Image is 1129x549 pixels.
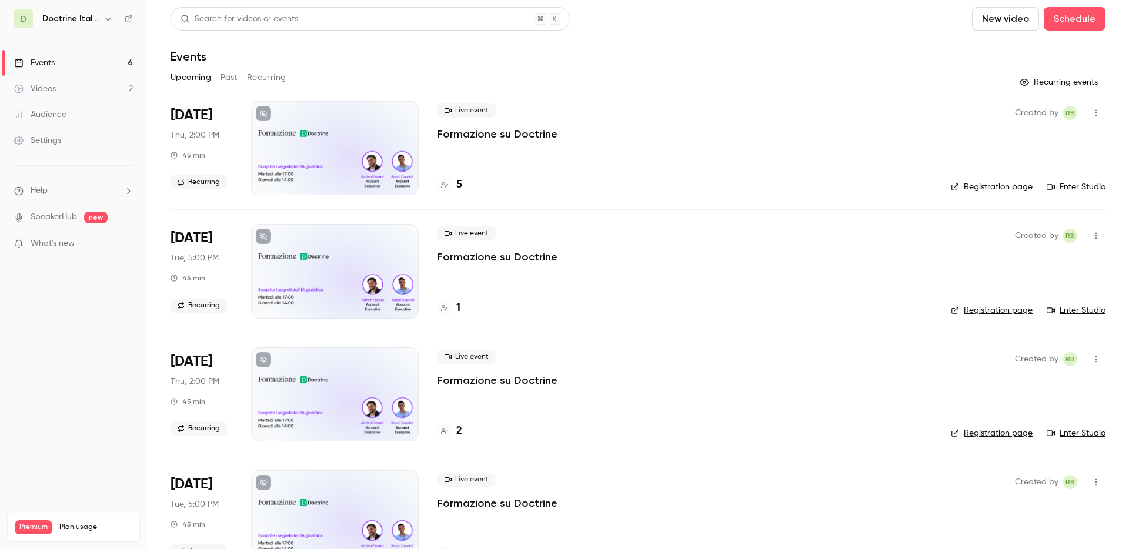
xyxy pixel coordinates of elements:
span: RB [1065,229,1075,243]
span: Live event [437,103,496,118]
span: Help [31,185,48,197]
a: Registration page [951,427,1033,439]
span: Recurring [171,175,227,189]
iframe: Noticeable Trigger [119,239,133,249]
span: Romain Ballereau [1063,229,1077,243]
span: Created by [1015,352,1058,366]
span: Created by [1015,475,1058,489]
a: Formazione su Doctrine [437,373,557,387]
div: Settings [14,135,61,146]
h6: Doctrine Italia Formation Avocat [42,13,99,25]
span: RB [1065,106,1075,120]
a: SpeakerHub [31,211,77,223]
span: [DATE] [171,475,212,494]
span: Premium [15,520,52,534]
a: Formazione su Doctrine [437,250,557,264]
a: Formazione su Doctrine [437,127,557,141]
span: RB [1065,475,1075,489]
span: Tue, 5:00 PM [171,498,219,510]
span: Live event [437,473,496,487]
div: Videos [14,83,56,95]
span: Thu, 2:00 PM [171,376,219,387]
div: Sep 25 Thu, 2:00 PM (Europe/Paris) [171,347,232,441]
span: Romain Ballereau [1063,475,1077,489]
a: 5 [437,177,462,193]
span: Created by [1015,106,1058,120]
span: RB [1065,352,1075,366]
h4: 2 [456,423,462,439]
a: Enter Studio [1047,181,1105,193]
span: Plan usage [59,523,132,532]
span: [DATE] [171,229,212,247]
span: Romain Ballereau [1063,106,1077,120]
h4: 1 [456,300,460,316]
div: 45 min [171,520,205,529]
span: Created by [1015,229,1058,243]
div: Events [14,57,55,69]
div: Search for videos or events [181,13,298,25]
div: Audience [14,109,66,120]
span: Live event [437,350,496,364]
button: Recurring [247,68,286,87]
span: Tue, 5:00 PM [171,252,219,264]
span: What's new [31,237,75,250]
span: new [84,212,108,223]
div: 45 min [171,150,205,160]
button: Past [221,68,238,87]
span: Recurring [171,421,227,436]
span: Thu, 2:00 PM [171,129,219,141]
button: Schedule [1044,7,1105,31]
button: New video [972,7,1039,31]
h1: Events [171,49,206,63]
div: Sep 23 Tue, 5:00 PM (Europe/Paris) [171,224,232,318]
a: Registration page [951,181,1033,193]
div: 45 min [171,273,205,283]
button: Recurring events [1014,73,1105,92]
a: 2 [437,423,462,439]
span: D [21,13,26,25]
a: Registration page [951,304,1033,316]
span: Romain Ballereau [1063,352,1077,366]
span: [DATE] [171,106,212,125]
a: Enter Studio [1047,304,1105,316]
a: 1 [437,300,460,316]
div: 45 min [171,397,205,406]
span: Recurring [171,299,227,313]
a: Formazione su Doctrine [437,496,557,510]
span: Live event [437,226,496,240]
a: Enter Studio [1047,427,1105,439]
button: Upcoming [171,68,211,87]
li: help-dropdown-opener [14,185,133,197]
span: [DATE] [171,352,212,371]
div: Sep 18 Thu, 2:00 PM (Europe/Paris) [171,101,232,195]
h4: 5 [456,177,462,193]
